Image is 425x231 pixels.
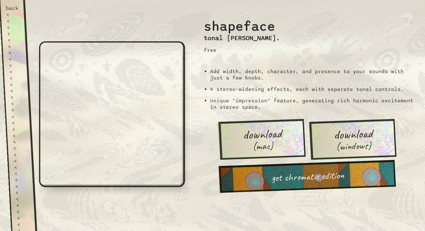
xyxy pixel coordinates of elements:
div: < [7,31,20,37]
div: < [14,170,27,177]
div: < [7,37,20,43]
div: < [6,18,19,24]
div: < [15,189,28,196]
span: (windows) [335,140,371,152]
div: back [6,5,19,11]
div: < [11,113,24,119]
div: < [15,183,28,189]
div: < [9,69,22,75]
li: Add width, depth, character, and presence to your sounds with just a few knobs. [210,68,417,81]
div: < [15,177,28,183]
div: < [9,75,22,81]
iframe: shapeface [39,41,185,187]
a: download (mac) [218,119,306,160]
div: < [14,158,27,164]
div: < [17,221,30,228]
div: < [9,62,22,69]
div: < [13,145,26,151]
div: < [16,196,29,202]
div: < [6,11,19,18]
div: < [12,126,25,132]
div: < [13,139,26,145]
div: < [10,94,23,100]
li: 4 stereo-widening effects, each with separate tonal controls. [210,86,417,92]
div: < [12,119,25,126]
div: < [13,151,26,158]
p: free [204,47,280,53]
span: download [333,127,373,141]
span: download [242,127,282,141]
li: Unique "impression" feature, generating rich harmonic excitement in stereo space. [210,98,417,110]
div: < [8,50,21,56]
div: < [10,81,23,88]
div: < [8,43,21,50]
div: < [11,100,24,107]
div: < [16,202,29,208]
div: < [12,132,25,139]
div: < [10,88,23,94]
div: < [11,107,24,113]
a: download (windows) [309,119,396,160]
div: < [8,56,21,62]
div: < [14,164,27,170]
a: get chromatic edition [219,160,396,193]
h2: shapeface [204,11,280,34]
div: < [17,215,30,221]
span: (mac) [252,140,274,152]
div: < [7,24,20,31]
div: < [16,208,29,215]
h3: tonal [PERSON_NAME]. [204,34,280,42]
